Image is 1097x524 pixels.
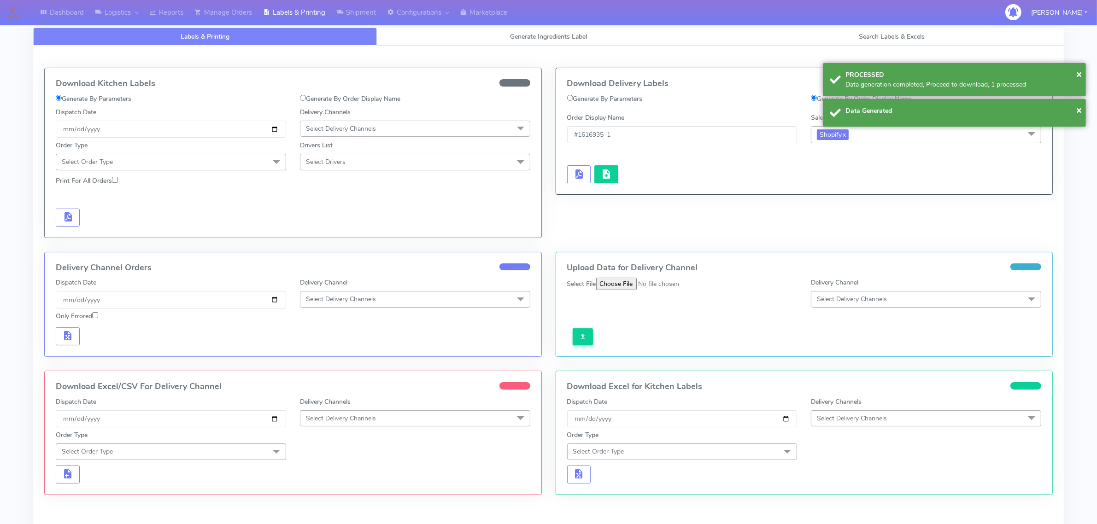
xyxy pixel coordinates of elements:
[306,295,376,303] span: Select Delivery Channels
[811,113,854,122] label: Sales Channels
[846,70,1079,80] div: PROCESSED
[112,177,118,183] input: Print For All Orders
[811,95,817,101] input: Generate By Order Display Name
[306,124,376,133] span: Select Delivery Channels
[56,263,530,273] h4: Delivery Channel Orders
[1076,103,1082,117] button: Close
[56,278,96,287] label: Dispatch Date
[510,32,587,41] span: Generate Ingredients Label
[567,279,596,289] label: Select File
[300,140,333,150] label: Drivers List
[846,106,1079,116] div: Data Generated
[56,176,118,186] label: Print For All Orders
[56,430,88,440] label: Order Type
[817,295,887,303] span: Select Delivery Channels
[811,94,911,104] label: Generate By Order Display Name
[181,32,229,41] span: Labels & Printing
[300,107,351,117] label: Delivery Channels
[567,430,599,440] label: Order Type
[92,312,98,318] input: Only Errored
[300,278,347,287] label: Delivery Channel
[300,397,351,407] label: Delivery Channels
[846,80,1079,89] div: Data generation completed, Proceed to download, 1 processed
[573,447,624,456] span: Select Order Type
[56,94,131,104] label: Generate By Parameters
[567,94,643,104] label: Generate By Parameters
[56,95,62,101] input: Generate By Parameters
[817,129,849,140] span: Shopify
[56,382,530,391] h4: Download Excel/CSV For Delivery Channel
[567,382,1042,391] h4: Download Excel for Kitchen Labels
[859,32,925,41] span: Search Labels & Excels
[567,113,625,122] label: Order Display Name
[33,28,1064,46] ul: Tabs
[567,79,1042,88] h4: Download Delivery Labels
[817,414,887,423] span: Select Delivery Channels
[62,157,113,166] span: Select Order Type
[1024,3,1094,22] button: [PERSON_NAME]
[56,311,98,321] label: Only Errored
[300,94,400,104] label: Generate By Order Display Name
[56,79,530,88] h4: Download Kitchen Labels
[300,95,306,101] input: Generate By Order Display Name
[842,129,846,139] a: x
[62,447,113,456] span: Select Order Type
[306,414,376,423] span: Select Delivery Channels
[1076,104,1082,116] span: ×
[56,397,96,407] label: Dispatch Date
[567,263,1042,273] h4: Upload Data for Delivery Channel
[567,397,608,407] label: Dispatch Date
[811,397,862,407] label: Delivery Channels
[56,107,96,117] label: Dispatch Date
[56,140,88,150] label: Order Type
[567,95,573,101] input: Generate By Parameters
[1076,67,1082,81] button: Close
[811,278,858,287] label: Delivery Channel
[306,157,346,166] span: Select Drivers
[1076,68,1082,80] span: ×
